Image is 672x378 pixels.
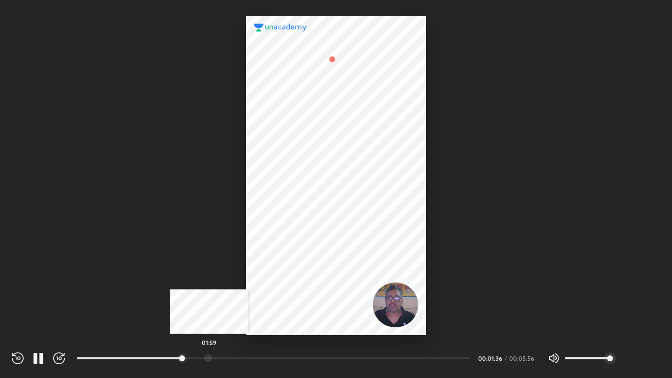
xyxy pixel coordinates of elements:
[607,355,613,361] span: styled slider
[478,355,503,361] div: 00:01:36
[505,355,507,361] div: /
[509,355,536,361] div: 00:05:56
[202,340,216,346] h5: 01:59
[254,24,307,31] img: logo.2a7e12a2.svg
[327,53,338,65] img: wMgqJGBwKWe8AAAAABJRU5ErkJggg==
